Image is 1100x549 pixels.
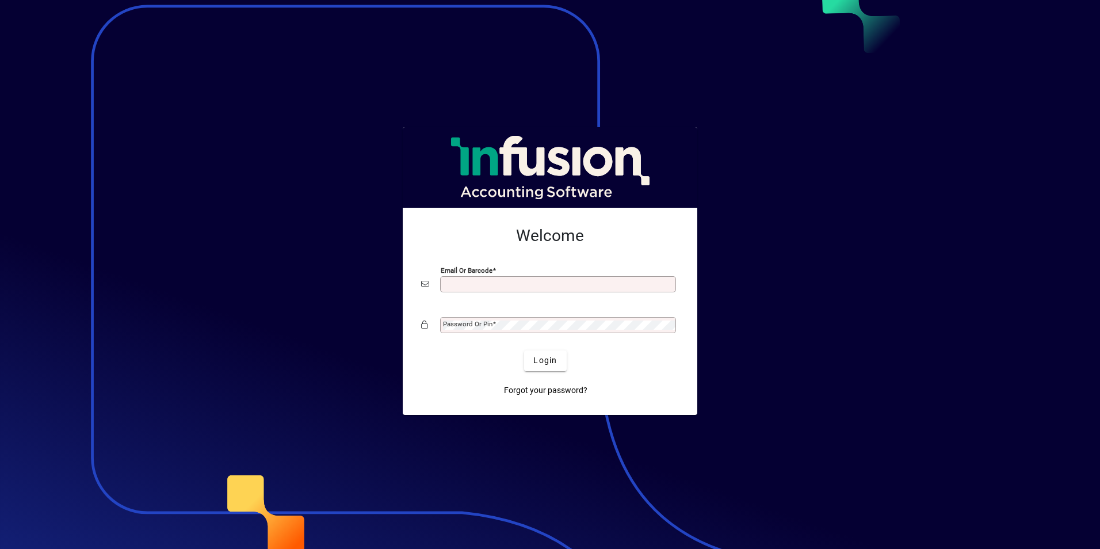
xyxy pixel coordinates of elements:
mat-label: Password or Pin [443,320,492,328]
button: Login [524,350,566,371]
span: Login [533,354,557,367]
h2: Welcome [421,226,679,246]
a: Forgot your password? [499,380,592,401]
mat-label: Email or Barcode [441,266,492,274]
span: Forgot your password? [504,384,587,396]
